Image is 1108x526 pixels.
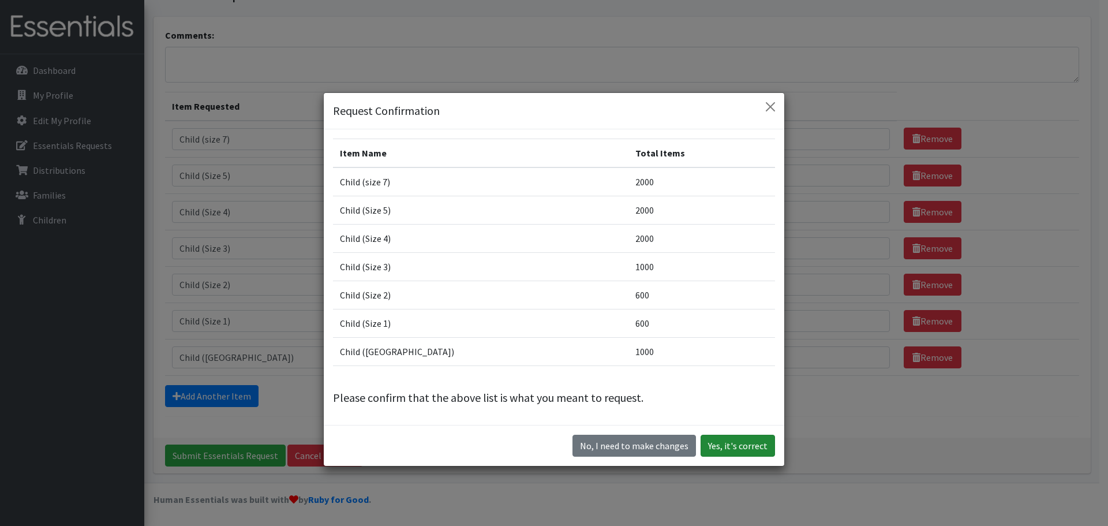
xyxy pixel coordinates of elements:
[628,224,775,252] td: 2000
[333,139,628,167] th: Item Name
[333,224,628,252] td: Child (Size 4)
[628,252,775,281] td: 1000
[628,139,775,167] th: Total Items
[333,281,628,309] td: Child (Size 2)
[628,337,775,365] td: 1000
[572,435,696,457] button: No I need to make changes
[333,337,628,365] td: Child ([GEOGRAPHIC_DATA])
[333,309,628,337] td: Child (Size 1)
[628,309,775,337] td: 600
[333,196,628,224] td: Child (Size 5)
[333,252,628,281] td: Child (Size 3)
[701,435,775,457] button: Yes, it's correct
[761,98,780,116] button: Close
[333,102,440,120] h5: Request Confirmation
[333,389,775,406] p: Please confirm that the above list is what you meant to request.
[628,196,775,224] td: 2000
[628,167,775,196] td: 2000
[628,281,775,309] td: 600
[333,167,628,196] td: Child (size 7)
